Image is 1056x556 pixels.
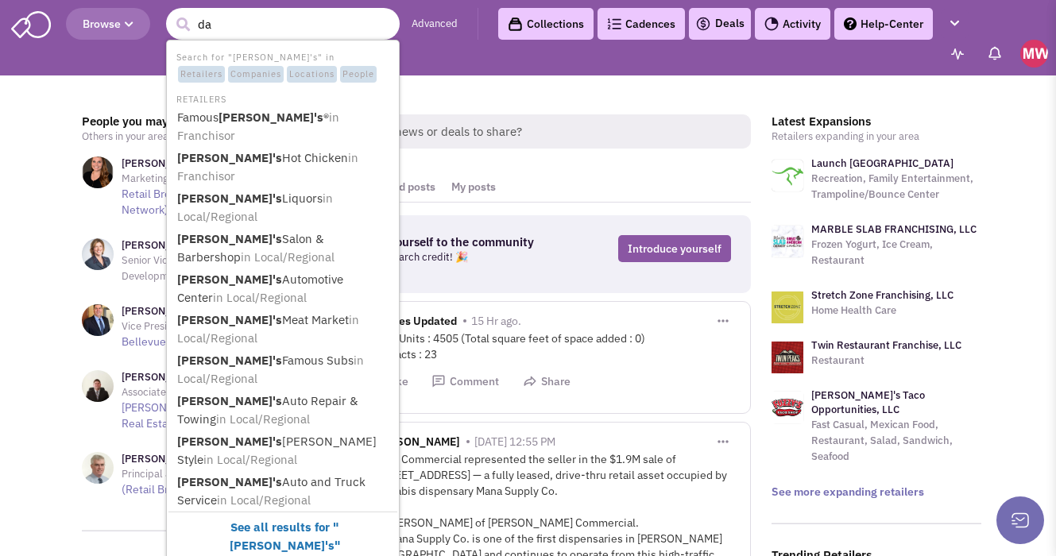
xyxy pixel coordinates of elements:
[230,519,340,553] b: See all results for " "
[172,188,396,227] a: [PERSON_NAME]'sLiquorsin Local/Regional
[811,388,925,416] a: [PERSON_NAME]'s Taco Opportunities, LLC
[177,434,282,449] b: [PERSON_NAME]'s
[177,150,282,165] b: [PERSON_NAME]'s
[372,330,738,362] div: Total Units : 4505 (Total square feet of space added : 0) Contacts : 23
[772,129,981,145] p: Retailers expanding in your area
[172,350,396,389] a: [PERSON_NAME]'sFamous Subsin Local/Regional
[177,191,282,206] b: [PERSON_NAME]'s
[122,385,211,399] span: Associate Broker at
[219,110,323,125] b: [PERSON_NAME]'s
[443,172,504,202] a: My posts
[66,8,150,40] button: Browse
[811,338,961,352] a: Twin Restaurant Franchise, LLC
[122,370,292,384] h3: [PERSON_NAME]
[508,17,523,32] img: icon-collection-lavender-black.svg
[474,434,555,449] span: [DATE] 12:55 PM
[168,90,397,106] li: RETAILERS
[122,253,231,283] span: Senior Vice President of Development at
[177,191,333,224] span: in Local/Regional
[607,18,621,29] img: Cadences_logo.png
[172,472,396,511] a: [PERSON_NAME]'sAuto and Truck Servicein Local/Regional
[172,517,396,556] a: See all results for "[PERSON_NAME]'s"
[228,66,284,83] span: Companies
[122,319,257,333] span: Vice President - Brokerage at
[122,238,292,253] h3: [PERSON_NAME]
[772,485,924,499] a: See more expanding retailers
[177,312,359,346] span: in Local/Regional
[618,235,731,262] a: Introduce yourself
[523,374,571,389] button: Share
[177,353,364,386] span: in Local/Regional
[172,148,396,187] a: [PERSON_NAME]'sHot Chickenin Franchisor
[772,292,803,323] img: logo
[811,288,953,302] a: Stretch Zone Franchising, LLC
[82,114,292,129] h3: People you may know
[366,172,443,202] a: Saved posts
[166,8,400,40] input: Search
[431,374,499,389] button: Comment
[764,17,779,31] img: Activity.png
[172,431,396,470] a: [PERSON_NAME]'s[PERSON_NAME] Stylein Local/Regional
[772,114,981,129] h3: Latest Expansions
[772,160,803,191] img: logo
[172,269,396,308] a: [PERSON_NAME]'sAutomotive Centerin Local/Regional
[372,434,460,453] span: [PERSON_NAME]
[216,411,310,427] span: in Local/Regional
[11,8,51,38] img: SmartAdmin
[122,334,249,349] a: Bellevue Realty Company
[82,129,292,145] p: Others in your area to connect with
[340,66,377,83] span: People
[811,353,961,369] p: Restaurant
[811,156,953,170] a: Launch [GEOGRAPHIC_DATA]
[177,312,282,327] b: [PERSON_NAME]'s
[772,226,803,257] img: logo
[412,17,458,32] a: Advanced
[168,48,397,84] li: Search for "[PERSON_NAME]'s" in
[177,474,282,489] b: [PERSON_NAME]'s
[122,466,282,496] a: Equity Retail Brokers (Retail Brokers Network)
[177,110,339,143] span: in Franchisor
[287,66,337,83] span: Locations
[230,538,335,553] b: [PERSON_NAME]'s
[122,171,272,217] a: Equity Retail Brokers (Retail Brokers Network)
[471,314,521,328] span: 15 Hr ago.
[844,17,857,30] img: help.png
[498,8,594,40] a: Collections
[241,249,335,264] span: in Local/Regional
[177,353,282,368] b: [PERSON_NAME]'s
[772,392,803,423] img: logo
[1020,40,1048,68] img: Mike Willey
[695,14,711,33] img: icon-deals.svg
[177,231,282,246] b: [PERSON_NAME]'s
[811,417,981,465] p: Fast Casual, Mexican Food, Restaurant, Salad, Sandwich, Seafood
[811,237,981,268] p: Frozen Yogurt, Ice Cream, Restaurant
[217,492,311,508] span: in Local/Regional
[755,8,830,40] a: Activity
[811,171,981,203] p: Recreation, Family Entertainment, Trampoline/Bounce Center
[122,172,238,185] span: Marketing Coordinator at
[772,342,803,373] img: logo
[122,304,292,319] h3: [PERSON_NAME]
[172,107,396,146] a: Famous[PERSON_NAME]'s®in Franchisor
[177,150,358,183] span: in Franchisor
[122,384,269,431] a: Zommick [PERSON_NAME] Commercial Real Estate
[331,235,556,249] h3: Introduce yourself to the community
[598,8,685,40] a: Cadences
[172,391,396,430] a: [PERSON_NAME]'sAuto Repair & Towingin Local/Regional
[348,114,751,149] span: Retail news or deals to share?
[695,14,745,33] a: Deals
[172,229,396,268] a: [PERSON_NAME]'sSalon & Barbershopin Local/Regional
[172,310,396,349] a: [PERSON_NAME]'sMeat Marketin Local/Regional
[83,17,133,31] span: Browse
[177,272,282,287] b: [PERSON_NAME]'s
[331,249,556,265] p: Get a free research credit! 🎉
[372,314,457,332] span: Entities Updated
[178,66,225,83] span: Retailers
[122,452,292,466] h3: [PERSON_NAME]
[122,467,175,481] span: Principal at
[811,222,977,236] a: MARBLE SLAB FRANCHISING, LLC
[177,393,282,408] b: [PERSON_NAME]'s
[122,156,292,171] h3: [PERSON_NAME]
[811,303,953,319] p: Home Health Care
